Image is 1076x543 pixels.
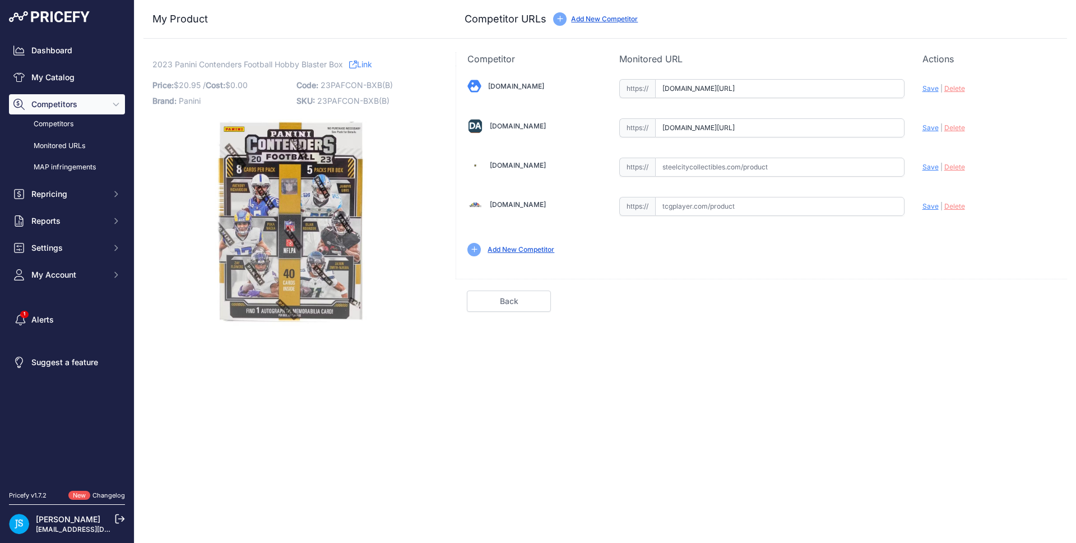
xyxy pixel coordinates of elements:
p: Competitor [467,52,601,66]
a: [DOMAIN_NAME] [490,200,546,209]
a: Back [467,291,551,312]
span: Delete [944,84,965,93]
span: 20.95 [179,80,201,90]
span: Save [922,123,939,132]
span: 0.00 [230,80,248,90]
span: Delete [944,202,965,210]
a: [EMAIL_ADDRESS][DOMAIN_NAME] [36,525,153,533]
span: Delete [944,163,965,171]
span: Reports [31,215,105,227]
a: [DOMAIN_NAME] [490,122,546,130]
span: Save [922,84,939,93]
span: | [940,123,943,132]
span: Save [922,163,939,171]
button: Settings [9,238,125,258]
a: Dashboard [9,40,125,61]
a: Competitors [9,114,125,134]
span: / $ [203,80,248,90]
span: Save [922,202,939,210]
span: | [940,202,943,210]
span: 2023 Panini Contenders Football Hobby Blaster Box [152,57,343,71]
a: [PERSON_NAME] [36,514,100,524]
span: Price: [152,80,174,90]
a: MAP infringements [9,158,125,177]
a: [DOMAIN_NAME] [490,161,546,169]
p: $ [152,77,290,93]
span: Panini [179,96,201,105]
input: tcgplayer.com/product [655,197,905,216]
input: blowoutcards.com/product [655,79,905,98]
span: 23PAFCON-BXB(B) [317,96,389,105]
button: Repricing [9,184,125,204]
span: 23PAFCON-BXB(B) [321,80,393,90]
span: New [68,491,90,500]
span: Delete [944,123,965,132]
a: Suggest a feature [9,352,125,372]
input: steelcitycollectibles.com/product [655,158,905,177]
button: Competitors [9,94,125,114]
a: Add New Competitor [488,245,554,254]
span: | [940,163,943,171]
span: https:// [619,118,655,137]
a: [DOMAIN_NAME] [488,82,544,90]
a: Alerts [9,310,125,330]
span: https:// [619,158,655,177]
img: Pricefy Logo [9,11,90,22]
button: My Account [9,265,125,285]
a: Changelog [92,491,125,499]
h3: Competitor URLs [465,11,546,27]
a: Link [349,57,372,71]
span: https:// [619,197,655,216]
input: dacardworld.com/product [655,118,905,137]
span: Brand: [152,96,177,105]
h3: My Product [152,11,433,27]
span: Settings [31,242,105,254]
span: Repricing [31,188,105,200]
div: Pricefy v1.7.2 [9,491,47,500]
a: Monitored URLs [9,136,125,156]
a: My Catalog [9,67,125,88]
button: Reports [9,211,125,231]
span: SKU: [296,96,315,105]
span: https:// [619,79,655,98]
span: Competitors [31,99,105,110]
span: My Account [31,269,105,280]
span: Cost: [206,80,225,90]
span: | [940,84,943,93]
span: Code: [296,80,318,90]
a: Add New Competitor [571,15,638,23]
p: Monitored URL [619,52,905,66]
p: Actions [922,52,1056,66]
nav: Sidebar [9,40,125,477]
